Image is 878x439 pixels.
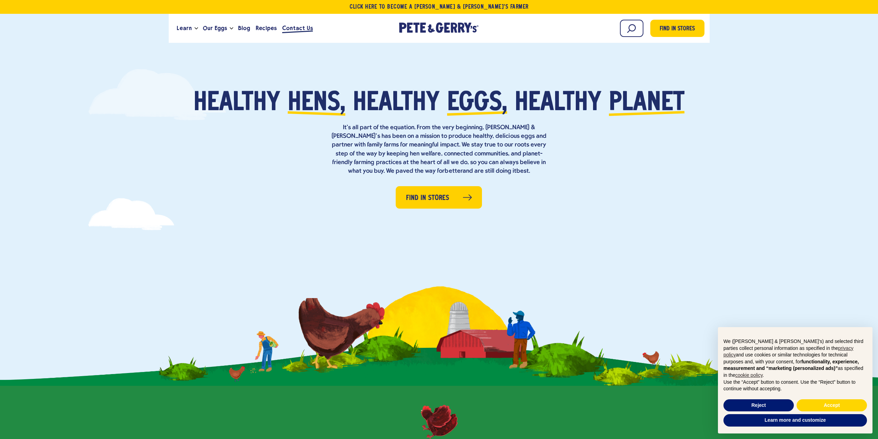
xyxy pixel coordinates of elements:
[650,20,704,37] a: Find in Stores
[516,168,529,174] strong: best
[396,186,482,209] a: Find in Stores
[282,24,313,32] span: Contact Us
[195,27,198,30] button: Open the dropdown menu for Learn
[445,168,462,174] strong: better
[353,90,440,116] span: healthy
[620,20,643,37] input: Search
[797,399,867,412] button: Accept
[174,19,195,38] a: Learn
[723,399,794,412] button: Reject
[200,19,230,38] a: Our Eggs
[279,19,316,38] a: Contact Us
[177,24,192,32] span: Learn
[288,90,345,116] span: hens,
[447,90,507,116] span: eggs,
[735,372,762,378] a: cookie policy
[660,25,695,34] span: Find in Stores
[253,19,279,38] a: Recipes
[238,24,250,32] span: Blog
[609,90,684,116] span: planet
[406,193,449,203] span: Find in Stores
[230,27,233,30] button: Open the dropdown menu for Our Eggs
[723,414,867,427] button: Learn more and customize
[256,24,277,32] span: Recipes
[723,338,867,379] p: We ([PERSON_NAME] & [PERSON_NAME]'s) and selected third parties collect personal information as s...
[329,123,550,175] p: It’s all part of the equation. From the very beginning, [PERSON_NAME] & [PERSON_NAME]’s has been ...
[194,90,280,116] span: Healthy
[235,19,253,38] a: Blog
[203,24,227,32] span: Our Eggs
[723,379,867,392] p: Use the “Accept” button to consent. Use the “Reject” button to continue without accepting.
[515,90,601,116] span: healthy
